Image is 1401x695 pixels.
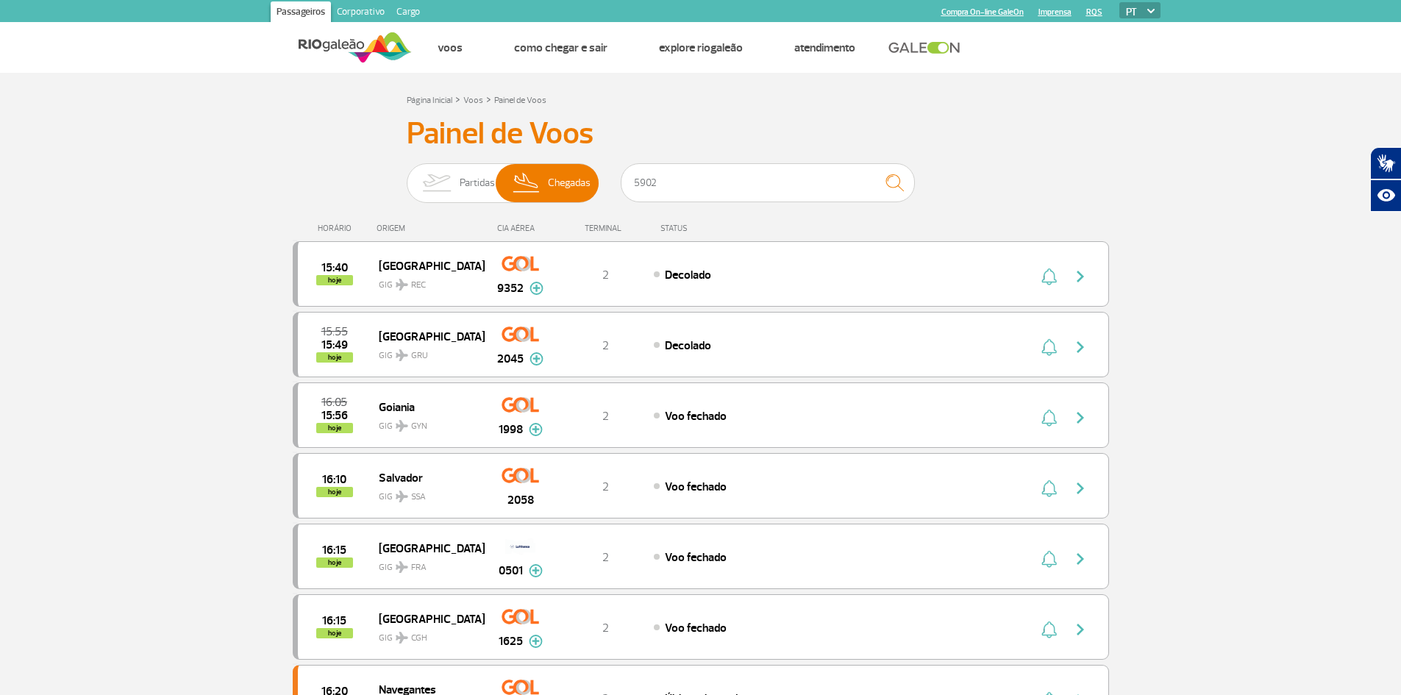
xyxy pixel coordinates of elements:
span: Chegadas [548,164,591,202]
div: HORÁRIO [297,224,377,233]
span: [GEOGRAPHIC_DATA] [379,327,473,346]
span: Voo fechado [665,480,727,494]
span: 1998 [499,421,523,438]
span: REC [411,279,426,292]
h3: Painel de Voos [407,115,995,152]
span: hoje [316,423,353,433]
span: hoje [316,275,353,285]
span: [GEOGRAPHIC_DATA] [379,256,473,275]
span: Voo fechado [665,409,727,424]
span: 2025-08-25 16:05:00 [321,397,347,407]
span: Decolado [665,338,711,353]
img: destiny_airplane.svg [396,420,408,432]
span: 2025-08-25 15:49:18 [321,340,348,350]
a: Atendimento [794,40,855,55]
img: seta-direita-painel-voo.svg [1072,409,1089,427]
span: Decolado [665,268,711,282]
img: mais-info-painel-voo.svg [529,564,543,577]
div: ORIGEM [377,224,484,233]
img: destiny_airplane.svg [396,491,408,502]
img: sino-painel-voo.svg [1041,409,1057,427]
img: slider-embarque [413,164,460,202]
a: Compra On-line GaleOn [941,7,1024,17]
img: destiny_airplane.svg [396,632,408,644]
span: Salvador [379,468,473,487]
span: 2 [602,338,609,353]
img: sino-painel-voo.svg [1041,621,1057,638]
img: seta-direita-painel-voo.svg [1072,480,1089,497]
img: mais-info-painel-voo.svg [530,352,543,366]
span: 2025-08-25 16:15:00 [322,616,346,626]
span: hoje [316,352,353,363]
a: Corporativo [331,1,391,25]
img: destiny_airplane.svg [396,279,408,291]
span: Voo fechado [665,550,727,565]
img: seta-direita-painel-voo.svg [1072,550,1089,568]
span: hoje [316,487,353,497]
span: 2025-08-25 15:55:00 [321,327,348,337]
span: 2025-08-25 16:10:00 [322,474,346,485]
span: GIG [379,624,473,645]
span: 1625 [499,632,523,650]
img: seta-direita-painel-voo.svg [1072,338,1089,356]
img: destiny_airplane.svg [396,349,408,361]
a: > [455,90,460,107]
img: sino-painel-voo.svg [1041,550,1057,568]
span: [GEOGRAPHIC_DATA] [379,538,473,557]
span: 2 [602,268,609,282]
span: 2058 [507,491,534,509]
a: Painel de Voos [494,95,546,106]
img: mais-info-painel-voo.svg [529,635,543,648]
div: TERMINAL [557,224,653,233]
span: GIG [379,482,473,504]
a: > [486,90,491,107]
span: GYN [411,420,427,433]
a: Voos [438,40,463,55]
div: CIA AÉREA [484,224,557,233]
img: slider-desembarque [505,164,549,202]
span: SSA [411,491,426,504]
a: Imprensa [1038,7,1072,17]
span: GIG [379,412,473,433]
img: destiny_airplane.svg [396,561,408,573]
a: Explore RIOgaleão [659,40,743,55]
a: RQS [1086,7,1102,17]
img: sino-painel-voo.svg [1041,268,1057,285]
span: hoje [316,628,353,638]
input: Voo, cidade ou cia aérea [621,163,915,202]
span: 2 [602,550,609,565]
span: 2 [602,621,609,635]
span: [GEOGRAPHIC_DATA] [379,609,473,628]
span: hoje [316,557,353,568]
a: Voos [463,95,483,106]
span: 2 [602,480,609,494]
span: Voo fechado [665,621,727,635]
span: GIG [379,341,473,363]
button: Abrir recursos assistivos. [1370,179,1401,212]
a: Página Inicial [407,95,452,106]
img: mais-info-painel-voo.svg [530,282,543,295]
img: mais-info-painel-voo.svg [529,423,543,436]
span: GIG [379,271,473,292]
span: Goiania [379,397,473,416]
a: Passageiros [271,1,331,25]
span: CGH [411,632,427,645]
span: 2 [602,409,609,424]
img: sino-painel-voo.svg [1041,480,1057,497]
span: 2045 [497,350,524,368]
span: GIG [379,553,473,574]
img: seta-direita-painel-voo.svg [1072,268,1089,285]
span: 2025-08-25 15:56:33 [321,410,348,421]
span: Partidas [460,164,495,202]
button: Abrir tradutor de língua de sinais. [1370,147,1401,179]
div: Plugin de acessibilidade da Hand Talk. [1370,147,1401,212]
span: 2025-08-25 16:15:00 [322,545,346,555]
span: GRU [411,349,428,363]
span: 0501 [499,562,523,580]
span: 9352 [497,279,524,297]
span: 2025-08-25 15:40:00 [321,263,348,273]
img: sino-painel-voo.svg [1041,338,1057,356]
img: seta-direita-painel-voo.svg [1072,621,1089,638]
span: FRA [411,561,427,574]
a: Como chegar e sair [514,40,607,55]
